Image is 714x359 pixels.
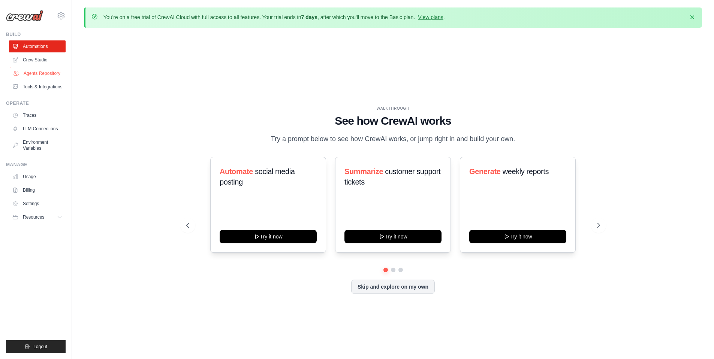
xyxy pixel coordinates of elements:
[6,162,66,168] div: Manage
[9,198,66,210] a: Settings
[9,171,66,183] a: Usage
[344,167,440,186] span: customer support tickets
[9,40,66,52] a: Automations
[9,81,66,93] a: Tools & Integrations
[503,167,549,176] span: weekly reports
[9,109,66,121] a: Traces
[9,54,66,66] a: Crew Studio
[6,100,66,106] div: Operate
[33,344,47,350] span: Logout
[220,167,253,176] span: Automate
[9,123,66,135] a: LLM Connections
[267,134,519,144] p: Try a prompt below to see how CrewAI works, or jump right in and build your own.
[469,167,501,176] span: Generate
[103,13,445,21] p: You're on a free trial of CrewAI Cloud with full access to all features. Your trial ends in , aft...
[469,230,566,243] button: Try it now
[6,340,66,353] button: Logout
[9,211,66,223] button: Resources
[23,214,44,220] span: Resources
[9,136,66,154] a: Environment Variables
[186,114,600,128] h1: See how CrewAI works
[418,14,443,20] a: View plans
[9,184,66,196] a: Billing
[351,280,435,294] button: Skip and explore on my own
[10,67,66,79] a: Agents Repository
[6,10,43,21] img: Logo
[344,230,442,243] button: Try it now
[344,167,383,176] span: Summarize
[186,106,600,111] div: WALKTHROUGH
[220,230,317,243] button: Try it now
[220,167,295,186] span: social media posting
[6,31,66,37] div: Build
[301,14,317,20] strong: 7 days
